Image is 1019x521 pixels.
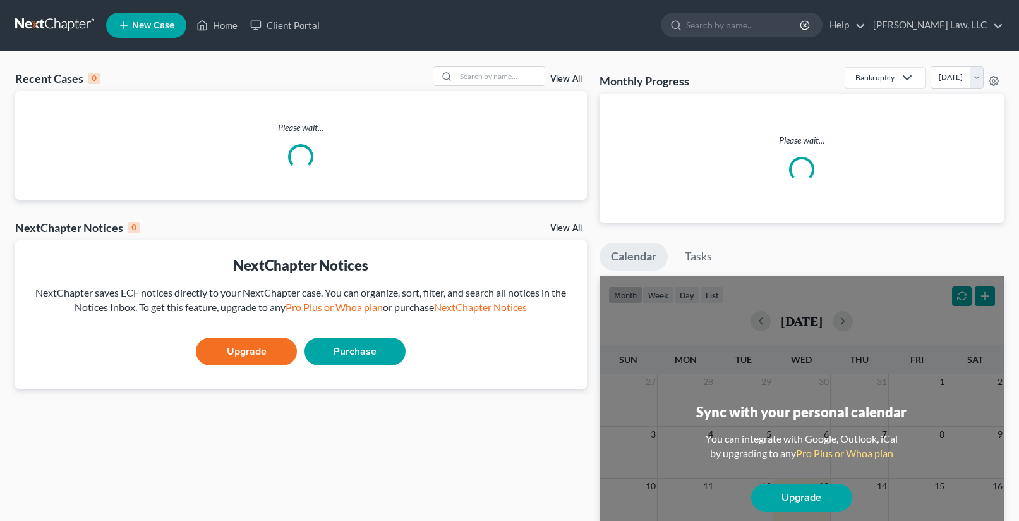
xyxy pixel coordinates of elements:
div: NextChapter saves ECF notices directly to your NextChapter case. You can organize, sort, filter, ... [25,286,577,315]
span: New Case [132,21,174,30]
a: Upgrade [196,338,297,365]
div: You can integrate with Google, Outlook, iCal by upgrading to any [701,432,903,461]
div: Bankruptcy [855,72,895,83]
div: 0 [128,222,140,233]
a: NextChapter Notices [434,301,527,313]
a: Upgrade [751,484,852,512]
div: 0 [88,73,100,84]
div: Recent Cases [15,71,100,86]
div: Sync with your personal calendar [696,402,907,422]
input: Search by name... [686,13,802,37]
a: Calendar [600,243,668,271]
h3: Monthly Progress [600,73,689,89]
a: [PERSON_NAME] Law, LLC [867,14,1003,37]
p: Please wait... [610,134,994,147]
a: Home [190,14,244,37]
a: Purchase [304,338,406,365]
a: Client Portal [244,14,326,37]
p: Please wait... [15,121,587,134]
a: Pro Plus or Whoa plan [286,301,383,313]
a: Pro Plus or Whoa plan [796,447,893,459]
input: Search by name... [456,67,545,85]
a: View All [550,75,582,83]
div: NextChapter Notices [15,220,140,235]
div: NextChapter Notices [25,255,577,275]
a: View All [550,224,582,233]
a: Tasks [673,243,723,271]
a: Help [823,14,865,37]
